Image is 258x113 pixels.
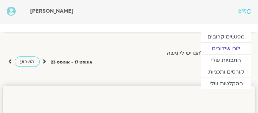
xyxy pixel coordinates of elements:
a: קורסים ותכניות [201,66,251,78]
p: אוגוסט 17 - אוגוסט 23 [51,59,93,66]
a: מפגשים קרובים [201,31,251,42]
a: השבוע [15,56,40,67]
a: ההקלטות שלי [201,78,251,89]
label: הצג רק הרצאות להם יש לי גישה [167,50,244,56]
a: לוח שידורים [201,43,251,54]
span: השבוע [20,59,34,65]
span: [PERSON_NAME] [30,7,74,15]
a: התכניות שלי [201,54,251,66]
